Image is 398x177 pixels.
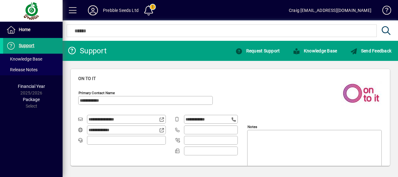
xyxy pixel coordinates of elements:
[3,54,63,64] a: Knowledge Base
[289,5,371,15] div: Craig [EMAIL_ADDRESS][DOMAIN_NAME]
[19,27,30,32] span: Home
[78,76,96,81] span: On To It
[286,45,344,56] a: Knowledge Base
[6,56,42,62] span: Knowledge Base
[83,5,103,16] button: Profile
[3,64,63,75] a: Release Notes
[234,45,281,56] button: Request Support
[103,5,139,15] div: Prebble Seeds Ltd
[18,84,45,89] span: Financial Year
[378,1,390,22] a: Knowledge Base
[247,125,257,129] mat-label: Notes
[6,67,38,72] span: Release Notes
[79,91,115,95] mat-label: Primary Contact Name
[67,46,107,56] div: Support
[19,43,34,48] span: Support
[349,45,393,56] button: Send Feedback
[350,48,391,53] span: Send Feedback
[235,48,280,53] span: Request Support
[293,48,337,53] span: Knowledge Base
[3,22,63,38] a: Home
[291,45,339,56] button: Knowledge Base
[23,97,40,102] span: Package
